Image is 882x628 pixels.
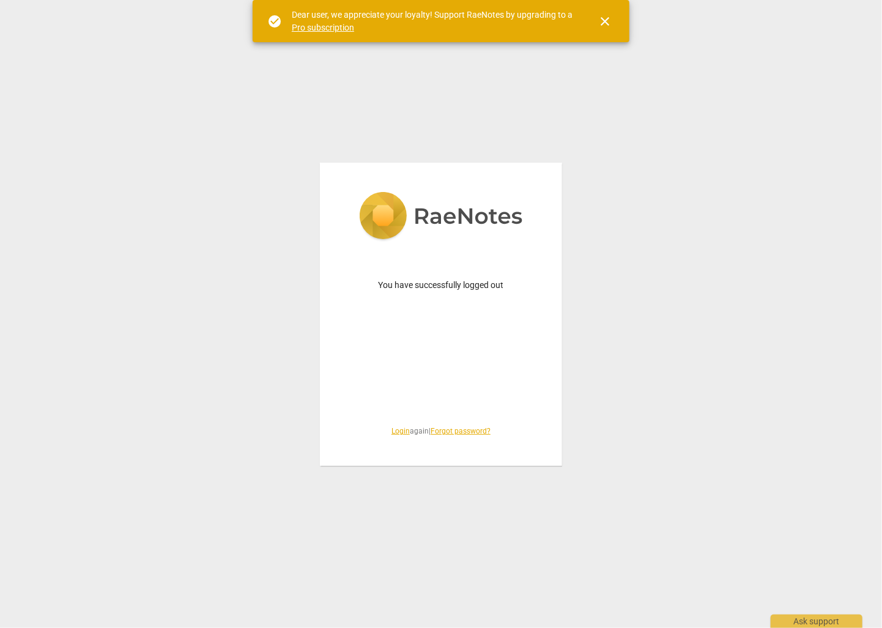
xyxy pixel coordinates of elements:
[598,14,612,29] span: close
[267,14,282,29] span: check_circle
[349,426,533,437] span: again |
[771,615,862,628] div: Ask support
[292,9,576,34] div: Dear user, we appreciate your loyalty! Support RaeNotes by upgrading to a
[359,192,523,242] img: 5ac2273c67554f335776073100b6d88f.svg
[349,279,533,292] p: You have successfully logged out
[292,23,354,32] a: Pro subscription
[391,427,410,435] a: Login
[431,427,491,435] a: Forgot password?
[590,7,620,36] button: Close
